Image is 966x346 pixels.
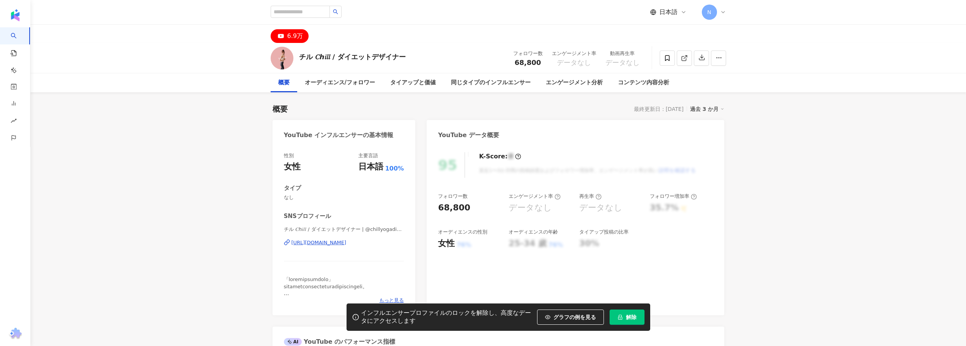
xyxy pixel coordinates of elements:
[618,314,623,320] span: lock
[271,47,293,70] img: KOL Avatar
[299,52,406,62] div: チル 𝐶ℎ𝑖𝑙𝑙 / ダイエットデザイナー
[278,78,290,87] div: 概要
[626,314,637,320] span: 解除
[8,328,23,340] img: chrome extension
[11,27,26,109] a: search
[618,78,669,87] div: コンテンツ内容分析
[509,193,561,200] div: エンゲージメント率
[707,8,711,16] span: N
[509,229,558,235] div: オーディエンスの年齢
[287,31,303,41] div: 6.9万
[284,212,331,220] div: SNSプロフィール
[537,310,604,325] button: グラフの例を見る
[273,104,288,114] div: 概要
[634,106,684,112] div: 最終更新日：[DATE]
[438,229,487,235] div: オーディエンスの性別
[284,184,301,192] div: タイプ
[358,152,378,159] div: 主要言語
[579,202,622,214] div: データなし
[557,59,591,66] span: データなし
[379,297,404,304] span: もっと見る
[292,239,347,246] div: [URL][DOMAIN_NAME]
[271,29,309,43] button: 6.9万
[284,239,404,246] a: [URL][DOMAIN_NAME]
[284,131,394,139] div: YouTube インフルエンサーの基本情報
[361,309,533,325] div: インフルエンサープロファイルのロックを解除し、高度なデータにアクセスします
[659,8,678,16] span: 日本語
[333,9,338,14] span: search
[605,59,640,66] span: データなし
[552,50,596,57] div: エンゲージメント率
[438,131,499,139] div: YouTube データ概要
[515,58,541,66] span: 68,800
[284,161,301,173] div: 女性
[358,161,383,173] div: 日本語
[546,78,603,87] div: エンゲージメント分析
[284,152,294,159] div: 性別
[11,113,17,130] span: rise
[513,50,543,57] div: フォロワー数
[579,229,629,235] div: タイアップ投稿の比率
[451,78,531,87] div: 同じタイプのインフルエンサー
[610,310,645,325] button: 解除
[284,194,404,201] span: なし
[690,104,724,114] div: 過去 3 か月
[438,202,470,214] div: 68,800
[438,193,468,200] div: フォロワー数
[390,78,436,87] div: タイアップと価値
[438,238,455,250] div: 女性
[305,78,375,87] div: オーディエンス/フォロワー
[605,50,640,57] div: 動画再生率
[385,164,404,173] span: 100%
[509,202,552,214] div: データなし
[284,338,396,346] div: YouTube のパフォーマンス指標
[553,314,596,320] span: グラフの例を見る
[479,152,521,161] div: K-Score :
[9,9,21,21] img: logo icon
[579,193,602,200] div: 再生率
[284,226,404,233] span: チル 𝐶ℎ𝑖𝑙𝑙 / ダイエットデザイナー | @chillyogadiet3511 | UCO_ofH26lBQDwYhTqQgVN_A
[284,338,302,346] div: AI
[650,193,697,200] div: フォロワー増加率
